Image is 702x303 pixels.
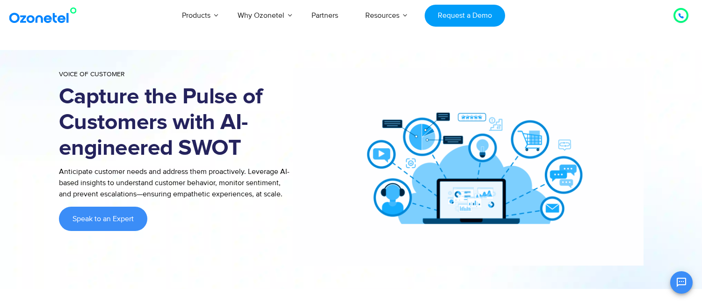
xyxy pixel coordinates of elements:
[59,207,147,231] a: Speak to an Expert
[425,5,505,27] a: Request a Demo
[59,84,293,161] h1: Capture the Pulse of Customers with AI-engineered SWOT
[59,70,125,78] span: Voice of Customer
[670,271,693,294] button: Open chat
[72,215,134,223] span: Speak to an Expert
[59,166,293,200] p: Anticipate customer needs and address them proactively. Leverage AI-based insights to understand ...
